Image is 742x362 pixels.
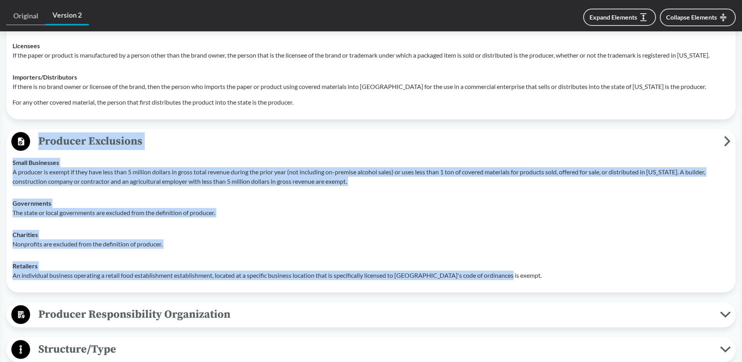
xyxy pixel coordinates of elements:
p: If the paper or product is manufactured by a person other than the brand owner, the person that i... [13,51,729,60]
strong: Importers/​Distributors [13,73,77,81]
button: Producer Exclusions [9,132,733,152]
strong: Charities [13,231,38,238]
button: Structure/Type [9,340,733,360]
span: Structure/Type [30,340,720,358]
span: Producer Responsibility Organization [30,306,720,323]
p: The state or local governments are excluded from the definition of producer. [13,208,729,217]
a: Version 2 [45,6,89,25]
p: If there is no brand owner or licensee of the brand, then the person who imports the paper or pro... [13,82,729,91]
button: Expand Elements [583,9,656,26]
span: Producer Exclusions [30,132,724,150]
p: Nonprofits are excluded from the definition of producer. [13,239,729,249]
button: Producer Responsibility Organization [9,305,733,325]
button: Collapse Elements [660,9,736,26]
strong: Governments [13,199,51,207]
p: An individual business operating a retail food establishment establishment, located at a specific... [13,271,729,280]
p: For any other covered material, the person that first distributes the product into the state is t... [13,98,729,107]
a: Original [6,7,45,25]
strong: Small Businesses [13,159,59,166]
strong: Retailers [13,262,38,270]
p: A producer is exempt if they have less than 5 million dollars in gross total revenue during the p... [13,167,729,186]
strong: Licensees [13,42,40,49]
